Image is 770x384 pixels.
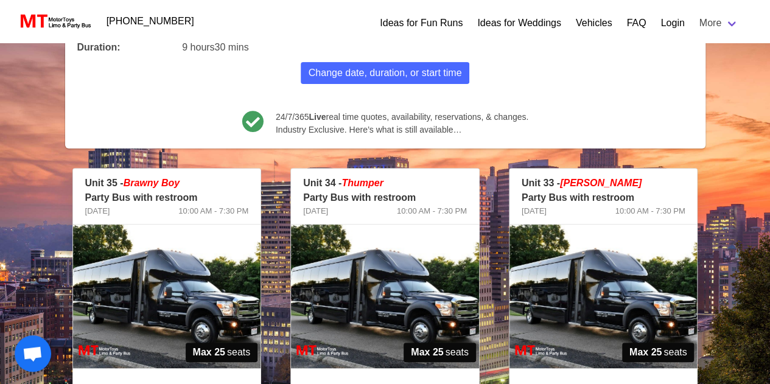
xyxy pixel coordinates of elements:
[522,176,685,190] p: Unit 33 -
[85,205,110,217] span: [DATE]
[522,190,685,205] p: Party Bus with restroom
[309,112,326,122] b: Live
[560,178,642,188] em: [PERSON_NAME]
[276,111,528,124] span: 24/7/365 real time quotes, availability, reservations, & changes.
[303,205,328,217] span: [DATE]
[276,124,528,136] span: Industry Exclusive. Here’s what is still available…
[77,42,121,52] b: Duration:
[692,11,746,35] a: More
[411,345,443,360] strong: Max 25
[397,205,467,217] span: 10:00 AM - 7:30 PM
[615,205,685,217] span: 10:00 AM - 7:30 PM
[301,62,470,84] button: Change date, duration, or start time
[309,66,462,80] span: Change date, duration, or start time
[509,225,698,368] img: 33%2001.jpg
[15,335,51,372] div: Open chat
[17,13,92,30] img: MotorToys Logo
[477,16,561,30] a: Ideas for Weddings
[178,205,248,217] span: 10:00 AM - 7:30 PM
[124,178,180,188] em: Brawny Boy
[85,190,249,205] p: Party Bus with restroom
[303,176,467,190] p: Unit 34 -
[626,16,646,30] a: FAQ
[175,33,385,55] div: 9 hours
[622,343,695,362] span: seats
[380,16,463,30] a: Ideas for Fun Runs
[660,16,684,30] a: Login
[404,343,476,362] span: seats
[215,42,249,52] span: 30 mins
[291,225,479,368] img: 34%2001.jpg
[186,343,258,362] span: seats
[99,9,201,33] a: [PHONE_NUMBER]
[522,205,547,217] span: [DATE]
[576,16,612,30] a: Vehicles
[303,190,467,205] p: Party Bus with restroom
[73,225,261,368] img: 35%2001.jpg
[85,176,249,190] p: Unit 35 -
[341,178,383,188] em: Thumper
[629,345,662,360] strong: Max 25
[193,345,225,360] strong: Max 25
